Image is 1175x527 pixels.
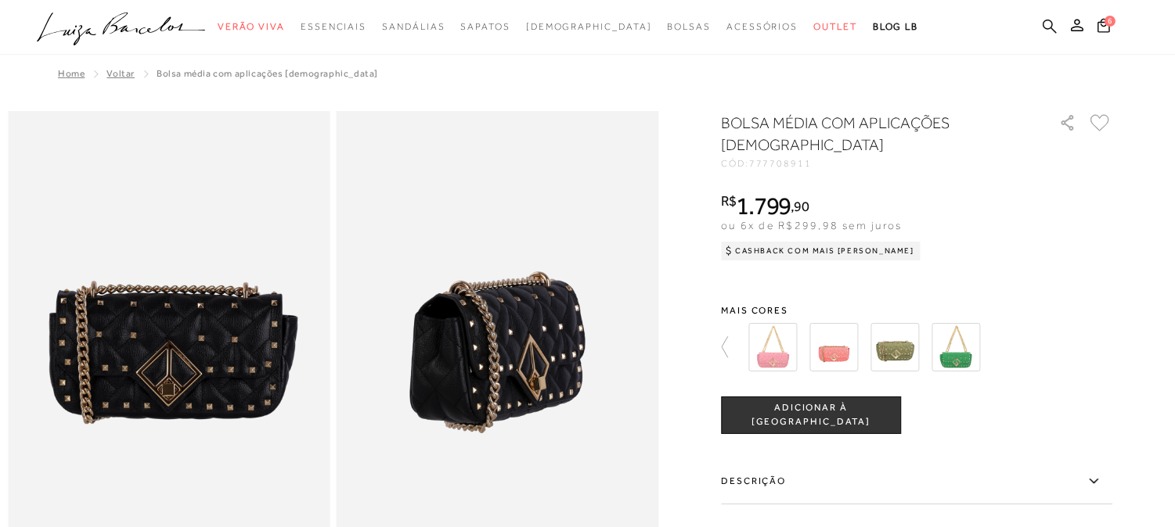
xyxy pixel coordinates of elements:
span: Sandálias [382,21,445,32]
button: 6 [1093,17,1115,38]
label: Descrição [721,459,1112,504]
a: categoryNavScreenReaderText [667,13,711,41]
span: BLOG LB [873,21,918,32]
img: BOLSA MÉDIA EM COURO VERDE TREVO COM APLICAÇÕES [932,323,980,371]
span: ou 6x de R$299,98 sem juros [721,219,902,231]
span: Verão Viva [218,21,285,32]
span: Bolsas [667,21,711,32]
a: Voltar [106,68,135,79]
button: ADICIONAR À [GEOGRAPHIC_DATA] [721,396,901,434]
a: noSubCategoriesText [526,13,652,41]
a: categoryNavScreenReaderText [726,13,798,41]
span: BOLSA MÉDIA COM APLICAÇÕES [DEMOGRAPHIC_DATA] [157,68,378,79]
span: Sapatos [460,21,510,32]
span: 1.799 [737,192,791,220]
a: categoryNavScreenReaderText [218,13,285,41]
a: categoryNavScreenReaderText [460,13,510,41]
i: R$ [721,194,737,208]
a: categoryNavScreenReaderText [382,13,445,41]
span: [DEMOGRAPHIC_DATA] [526,21,652,32]
div: CÓD: [721,159,1034,168]
img: BOLSA MÉDIA EM COURO ROSA MELANCIA COM APLICAÇÕES [809,323,858,371]
h1: BOLSA MÉDIA COM APLICAÇÕES [DEMOGRAPHIC_DATA] [721,112,1015,156]
a: Home [58,68,85,79]
span: ADICIONAR À [GEOGRAPHIC_DATA] [722,401,900,428]
span: Acessórios [726,21,798,32]
div: Cashback com Mais [PERSON_NAME] [721,242,921,260]
img: BOLSA MÉDIA EM COURO VERDE OLIVA COM APLICAÇÕES [870,323,919,371]
span: Essenciais [301,21,366,32]
span: 777708911 [749,158,812,169]
a: BLOG LB [873,13,918,41]
a: categoryNavScreenReaderText [813,13,857,41]
span: Mais cores [721,306,1112,315]
span: Outlet [813,21,857,32]
span: 90 [794,198,809,214]
a: categoryNavScreenReaderText [301,13,366,41]
img: BOLSA MÉDIA EM COURO ROSA CEREJEIRA COM APLICAÇÕES [748,323,797,371]
i: , [791,199,809,213]
span: 6 [1105,16,1116,27]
